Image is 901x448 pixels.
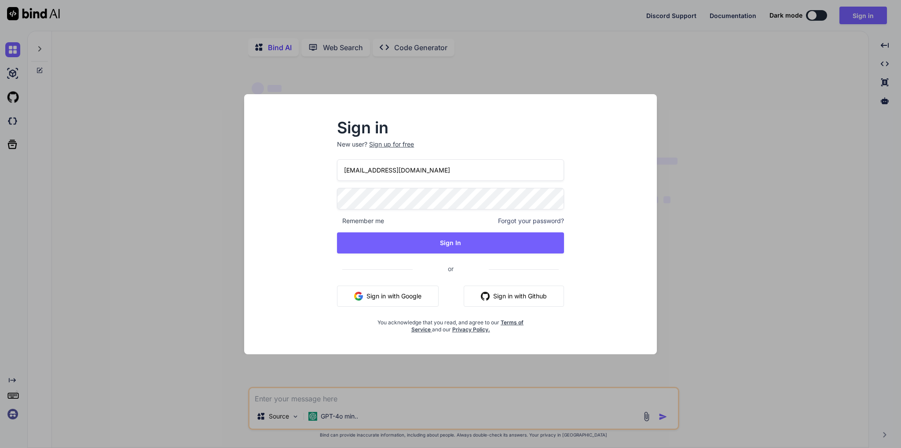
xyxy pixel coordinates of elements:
div: You acknowledge that you read, and agree to our and our [375,314,526,333]
input: Login or Email [337,159,564,181]
a: Privacy Policy. [452,326,490,333]
span: or [413,258,489,279]
span: Forgot your password? [498,217,564,225]
button: Sign in with Google [337,286,439,307]
img: github [481,292,490,301]
button: Sign in with Github [464,286,564,307]
span: Remember me [337,217,384,225]
p: New user? [337,140,564,159]
div: Sign up for free [369,140,414,149]
a: Terms of Service [411,319,524,333]
button: Sign In [337,232,564,253]
img: google [354,292,363,301]
h2: Sign in [337,121,564,135]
